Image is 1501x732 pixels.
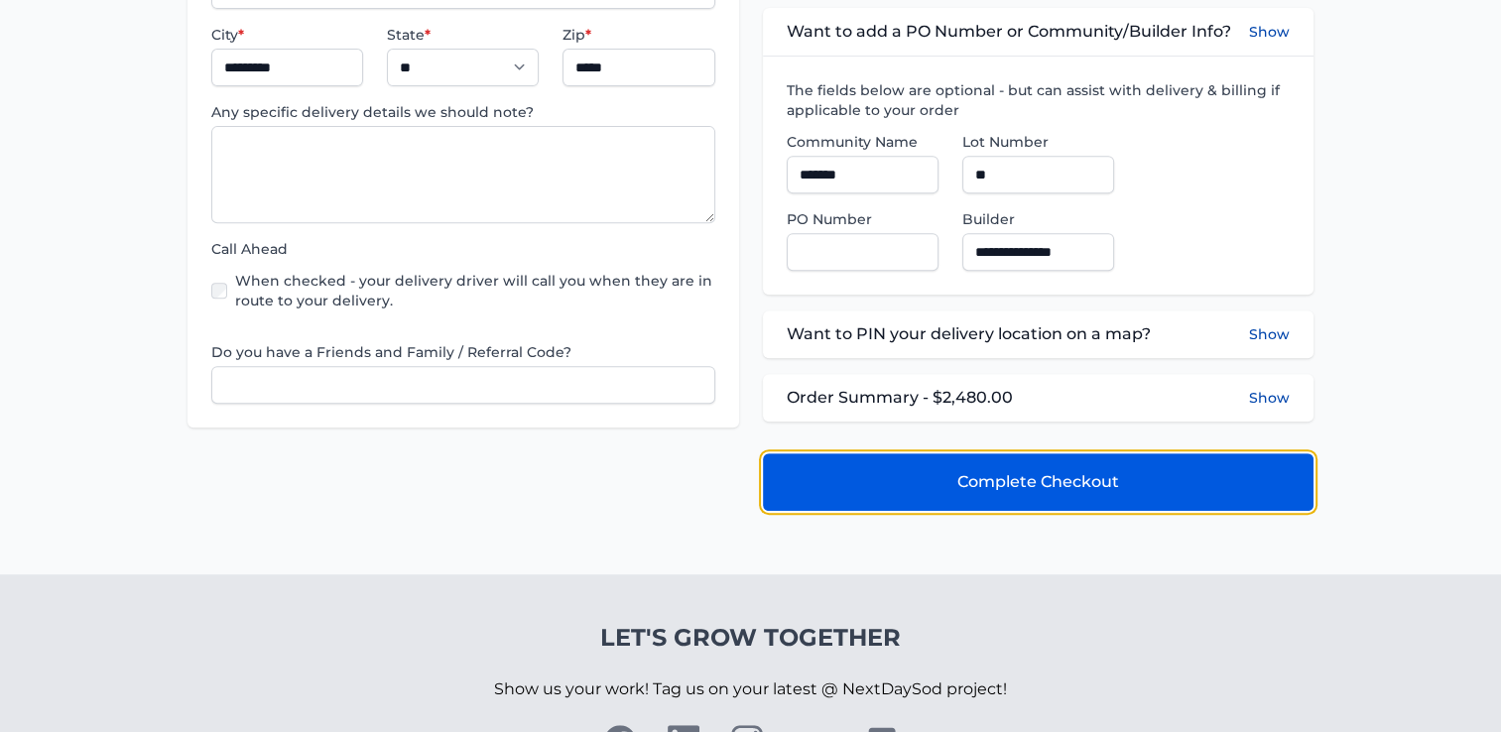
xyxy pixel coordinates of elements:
span: Want to PIN your delivery location on a map? [787,322,1151,346]
h4: Let's Grow Together [494,622,1007,654]
label: Builder [962,209,1114,229]
span: Want to add a PO Number or Community/Builder Info? [787,20,1231,44]
label: PO Number [787,209,938,229]
label: The fields below are optional - but can assist with delivery & billing if applicable to your order [787,80,1290,120]
button: Show [1249,388,1290,408]
span: Order Summary - $2,480.00 [787,386,1013,410]
button: Complete Checkout [763,453,1313,511]
button: Show [1249,322,1290,346]
label: When checked - your delivery driver will call you when they are in route to your delivery. [235,271,714,310]
label: Lot Number [962,132,1114,152]
label: Community Name [787,132,938,152]
label: Call Ahead [211,239,714,259]
label: Any specific delivery details we should note? [211,102,714,122]
span: Complete Checkout [957,470,1119,494]
p: Show us your work! Tag us on your latest @ NextDaySod project! [494,654,1007,725]
button: Show [1249,20,1290,44]
label: City [211,25,363,45]
label: Zip [563,25,714,45]
label: State [387,25,539,45]
label: Do you have a Friends and Family / Referral Code? [211,342,714,362]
